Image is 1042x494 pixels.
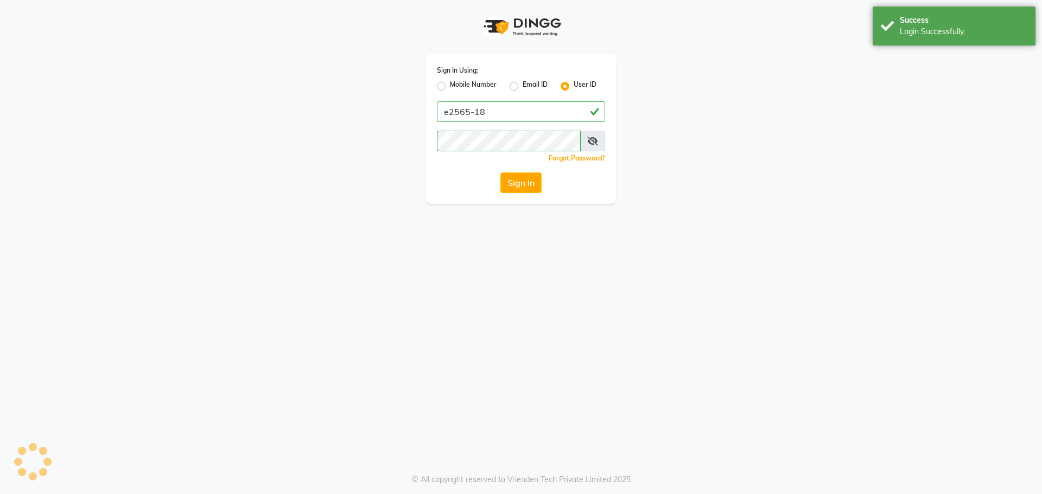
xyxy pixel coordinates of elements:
label: Email ID [523,80,548,93]
div: Login Successfully. [900,26,1027,37]
div: Success [900,15,1027,26]
input: Username [437,131,581,151]
button: Sign In [500,172,542,193]
img: logo1.svg [478,11,564,43]
input: Username [437,101,605,122]
label: Mobile Number [450,80,497,93]
a: Forgot Password? [549,154,605,162]
label: Sign In Using: [437,66,478,75]
label: User ID [574,80,596,93]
